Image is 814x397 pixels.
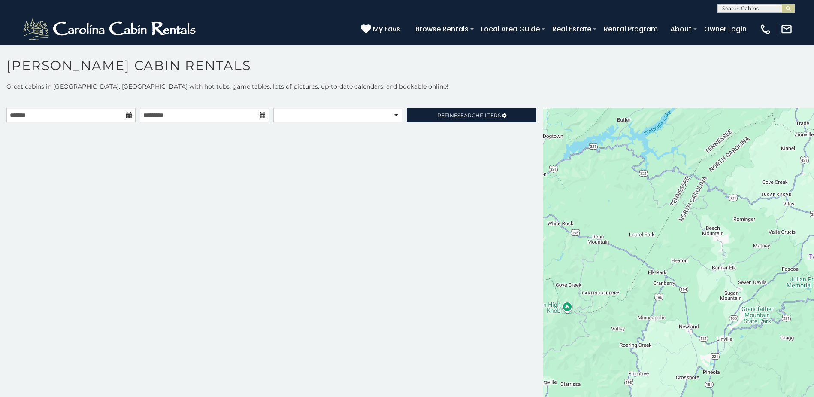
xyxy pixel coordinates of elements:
a: My Favs [361,24,402,35]
a: Local Area Guide [477,21,544,37]
a: Browse Rentals [411,21,473,37]
a: RefineSearchFilters [407,108,536,122]
span: Search [457,112,480,119]
img: mail-regular-white.png [781,23,793,35]
span: My Favs [373,24,400,34]
a: About [666,21,696,37]
span: Refine Filters [437,112,501,119]
img: phone-regular-white.png [760,23,772,35]
a: Rental Program [599,21,662,37]
a: Real Estate [548,21,596,37]
img: White-1-2.png [21,16,200,42]
a: Owner Login [700,21,751,37]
